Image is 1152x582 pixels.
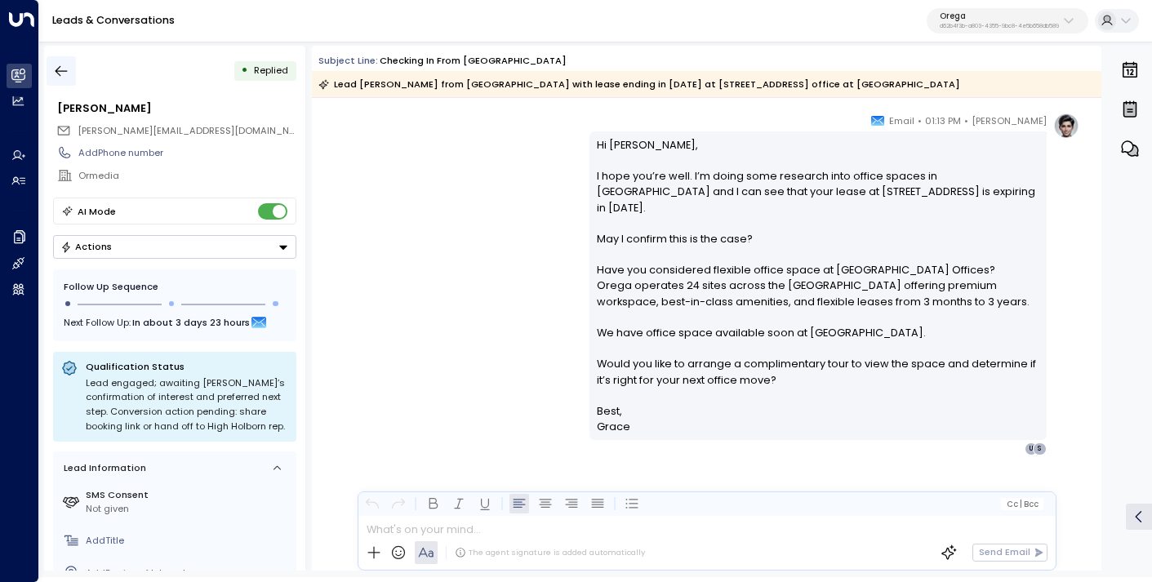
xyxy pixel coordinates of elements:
button: Actions [53,235,296,259]
div: Actions [60,241,112,252]
span: 01:13 PM [925,113,961,129]
div: Next Follow Up: [64,313,286,331]
div: Ormedia [78,169,296,183]
label: SMS Consent [86,488,291,502]
a: Leads & Conversations [52,13,175,27]
div: U [1025,442,1038,455]
div: Lead Information [59,461,146,475]
div: AddPhone number [78,146,296,160]
span: Grace [597,419,630,434]
div: AI Mode [78,203,116,220]
div: The agent signature is added automatically [455,547,645,558]
span: Cc Bcc [1006,500,1038,509]
div: AddTitle [86,534,291,548]
p: Hi [PERSON_NAME], I hope you’re well. I’m doing some research into office spaces in [GEOGRAPHIC_D... [597,137,1039,403]
span: Email [889,113,914,129]
span: Best, [597,403,622,419]
div: Lead [PERSON_NAME] from [GEOGRAPHIC_DATA] with lease ending in [DATE] at [STREET_ADDRESS] office ... [318,76,960,92]
button: Undo [362,494,381,513]
p: d62b4f3b-a803-4355-9bc8-4e5b658db589 [940,23,1059,29]
span: sarah.sedazzari@ormedia.co.uk [78,124,296,138]
div: Not given [86,502,291,516]
span: • [918,113,922,129]
button: Oregad62b4f3b-a803-4355-9bc8-4e5b658db589 [927,8,1088,34]
button: Redo [388,494,407,513]
span: | [1019,500,1021,509]
div: Checking in from [GEOGRAPHIC_DATA] [380,54,567,68]
span: [PERSON_NAME][EMAIL_ADDRESS][DOMAIN_NAME] [78,124,312,137]
span: [PERSON_NAME] [972,113,1047,129]
span: Subject Line: [318,54,378,67]
img: profile-logo.png [1053,113,1079,139]
div: Lead engaged; awaiting [PERSON_NAME]’s confirmation of interest and preferred next step. Conversi... [86,376,288,433]
div: AddRegion of Interest [86,566,291,580]
p: Orega [940,11,1059,21]
div: Follow Up Sequence [64,280,286,294]
span: • [964,113,968,129]
button: Cc|Bcc [1001,498,1043,510]
div: [PERSON_NAME] [57,100,296,116]
p: Qualification Status [86,360,288,373]
div: S [1033,442,1046,455]
div: • [241,59,248,82]
span: In about 3 days 23 hours [132,313,250,331]
span: Replied [254,64,288,77]
div: Button group with a nested menu [53,235,296,259]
